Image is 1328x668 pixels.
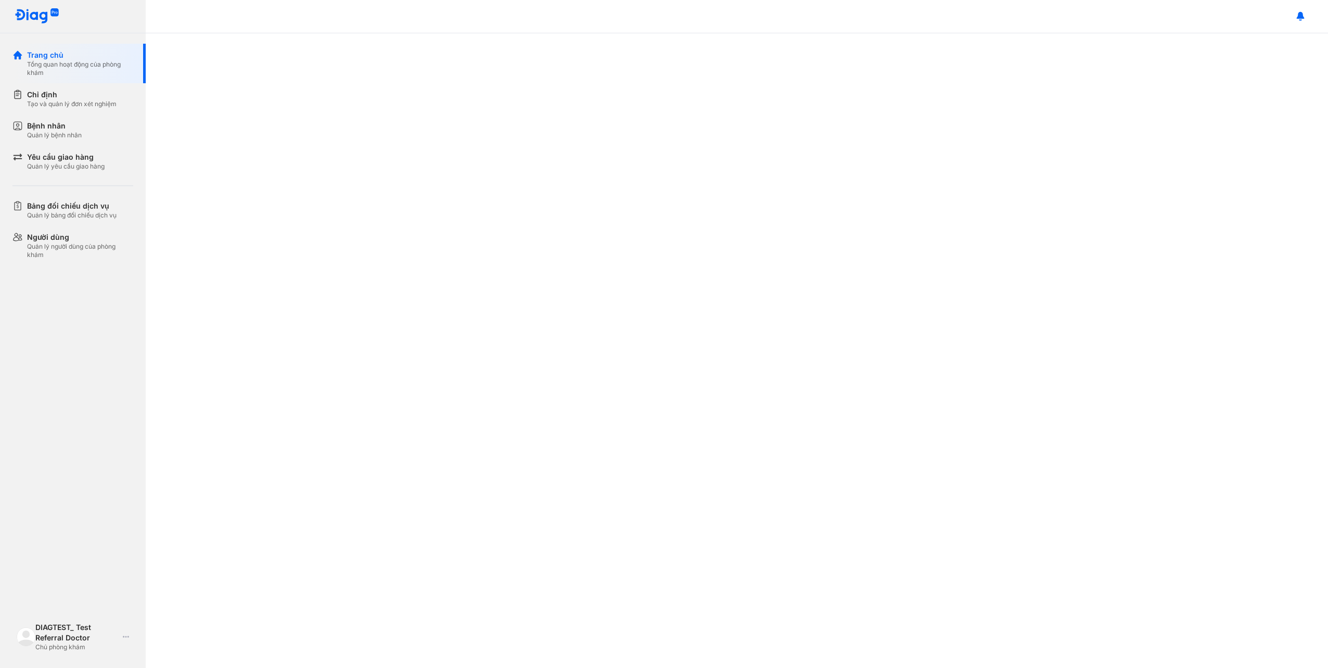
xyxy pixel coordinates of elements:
div: Trang chủ [27,50,133,60]
div: Tổng quan hoạt động của phòng khám [27,60,133,77]
div: DIAGTEST_ Test Referral Doctor [35,622,119,643]
div: Bảng đối chiếu dịch vụ [27,201,117,211]
div: Quản lý người dùng của phòng khám [27,242,133,259]
div: Người dùng [27,232,133,242]
div: Chỉ định [27,89,117,100]
div: Bệnh nhân [27,121,82,131]
div: Chủ phòng khám [35,643,119,651]
div: Yêu cầu giao hàng [27,152,105,162]
div: Quản lý bệnh nhân [27,131,82,139]
div: Tạo và quản lý đơn xét nghiệm [27,100,117,108]
img: logo [17,627,35,646]
div: Quản lý bảng đối chiếu dịch vụ [27,211,117,220]
div: Quản lý yêu cầu giao hàng [27,162,105,171]
img: logo [15,8,59,24]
